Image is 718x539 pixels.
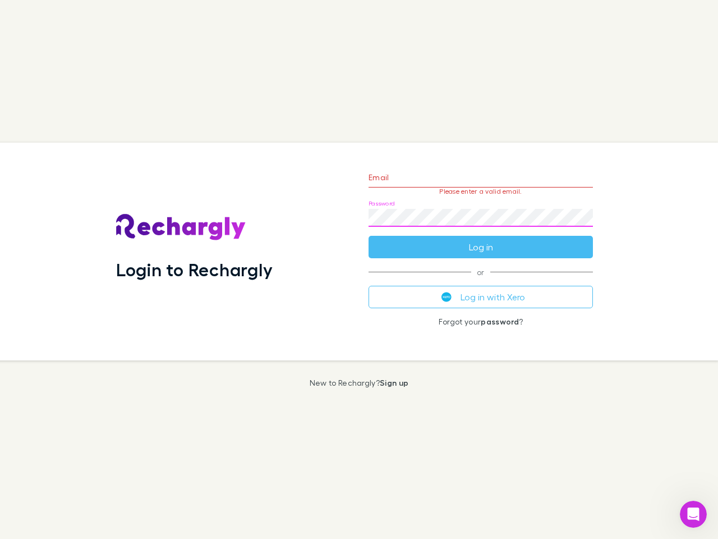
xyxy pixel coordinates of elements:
[369,286,593,308] button: Log in with Xero
[380,378,408,387] a: Sign up
[116,259,273,280] h1: Login to Rechargly
[680,501,707,528] iframe: Intercom live chat
[369,188,593,195] p: Please enter a valid email.
[481,317,519,326] a: password
[369,199,395,208] label: Password
[369,317,593,326] p: Forgot your ?
[369,236,593,258] button: Log in
[441,292,452,302] img: Xero's logo
[116,214,246,241] img: Rechargly's Logo
[310,378,409,387] p: New to Rechargly?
